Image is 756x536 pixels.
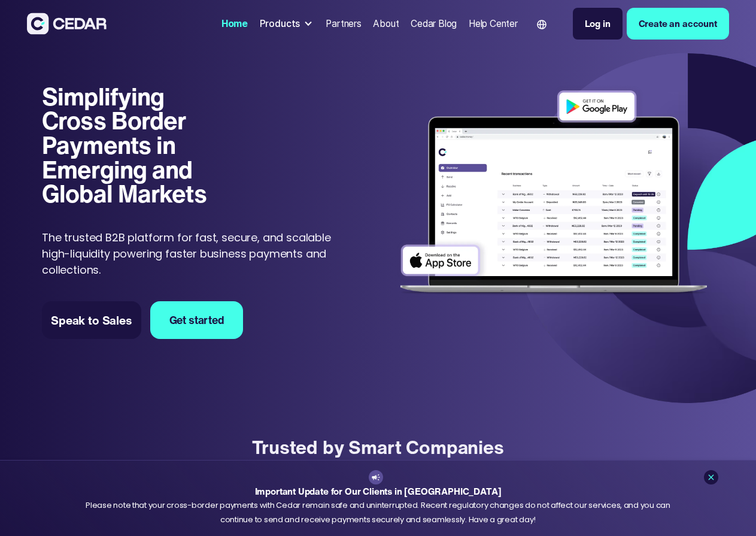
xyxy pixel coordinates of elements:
[321,11,366,37] a: Partners
[373,17,399,31] div: About
[406,11,462,37] a: Cedar Blog
[411,17,457,31] div: Cedar Blog
[627,8,729,40] a: Create an account
[42,229,347,278] p: The trusted B2B platform for fast, secure, and scalable high-liquidity powering faster business p...
[217,11,253,37] a: Home
[469,17,518,31] div: Help Center
[221,17,248,31] div: Home
[42,84,224,206] h1: Simplifying Cross Border Payments in Emerging and Global Markets
[537,20,546,29] img: world icon
[464,11,523,37] a: Help Center
[585,17,611,31] div: Log in
[255,12,319,35] div: Products
[42,301,141,339] a: Speak to Sales
[260,17,300,31] div: Products
[326,17,362,31] div: Partners
[369,11,404,37] a: About
[393,84,714,303] img: Dashboard of transactions
[150,301,243,339] a: Get started
[573,8,623,40] a: Log in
